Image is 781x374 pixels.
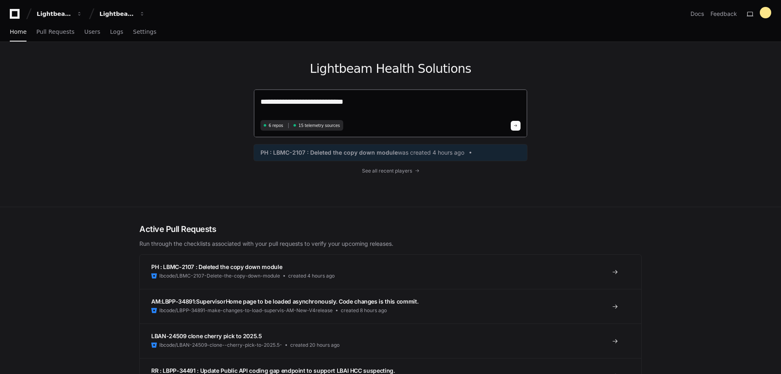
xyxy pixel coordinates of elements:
[290,342,340,348] span: created 20 hours ago
[710,10,737,18] button: Feedback
[36,23,74,42] a: Pull Requests
[260,149,521,157] a: PH : LBMC-2107 : Deleted the copy down modulewas created 4 hours ago
[298,122,340,129] span: 15 telemetry sources
[260,149,398,157] span: PH : LBMC-2107 : Deleted the copy down module
[84,29,100,34] span: Users
[10,29,26,34] span: Home
[139,223,642,235] h2: Active Pull Requests
[159,342,282,348] span: lbcode/LBAN-24509-clone--cherry-pick-to-2025.5-
[341,307,387,314] span: created 8 hours ago
[151,298,418,305] span: AM:LBPP-34891:SupervisorHome page to be loaded asynchronously. Code changes is this commit.
[96,7,148,21] button: Lightbeam Health Solutions
[159,307,333,314] span: lbcode/LBPP-34891-make-changes-to-load-supervis-AM-New-V4release
[151,367,395,374] span: RR : LBPP-34491 : Update Public API coding gap endpoint to support LBAI HCC suspecting.
[110,29,123,34] span: Logs
[151,263,282,270] span: PH : LBMC-2107 : Deleted the copy down module
[10,23,26,42] a: Home
[36,29,74,34] span: Pull Requests
[133,23,156,42] a: Settings
[254,168,527,174] a: See all recent players
[37,10,72,18] div: Lightbeam Health
[362,168,412,174] span: See all recent players
[691,10,704,18] a: Docs
[140,255,641,289] a: PH : LBMC-2107 : Deleted the copy down modulelbcode/LBMC-2107-Delete-the-copy-down-modulecreated ...
[140,324,641,358] a: LBAN-24509 clone cherry pick to 2025.5lbcode/LBAN-24509-clone--cherry-pick-to-2025.5-created 20 h...
[398,149,464,157] span: was created 4 hours ago
[159,273,280,279] span: lbcode/LBMC-2107-Delete-the-copy-down-module
[151,332,262,339] span: LBAN-24509 clone cherry pick to 2025.5
[140,289,641,324] a: AM:LBPP-34891:SupervisorHome page to be loaded asynchronously. Code changes is this commit.lbcode...
[110,23,123,42] a: Logs
[269,122,283,129] span: 6 repos
[99,10,135,18] div: Lightbeam Health Solutions
[84,23,100,42] a: Users
[288,273,335,279] span: created 4 hours ago
[139,240,642,248] p: Run through the checklists associated with your pull requests to verify your upcoming releases.
[33,7,86,21] button: Lightbeam Health
[254,61,527,76] h1: Lightbeam Health Solutions
[133,29,156,34] span: Settings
